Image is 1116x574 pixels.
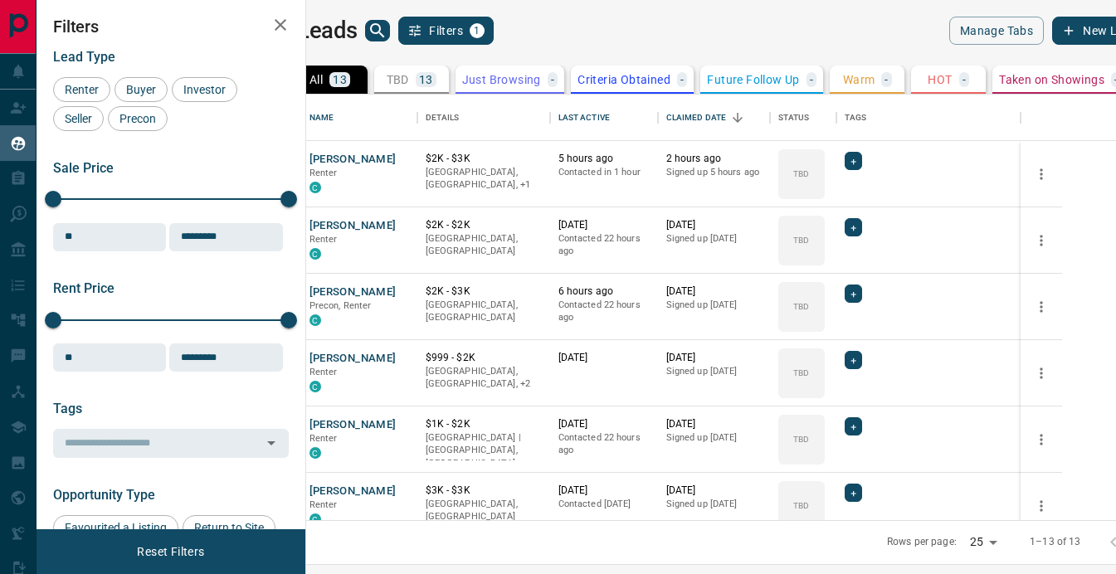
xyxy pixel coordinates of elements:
[558,166,650,179] p: Contacted in 1 hour
[309,182,321,193] div: condos.ca
[558,498,650,511] p: Contacted [DATE]
[417,95,550,141] div: Details
[778,95,810,141] div: Status
[333,74,347,85] p: 13
[309,447,321,459] div: condos.ca
[885,74,888,85] p: -
[558,95,610,141] div: Last Active
[309,74,323,85] p: All
[949,17,1044,45] button: Manage Tabs
[666,498,762,511] p: Signed up [DATE]
[558,431,650,457] p: Contacted 22 hours ago
[309,417,397,433] button: [PERSON_NAME]
[462,74,541,85] p: Just Browsing
[426,365,542,391] p: Midtown | Central, Toronto
[426,285,542,299] p: $2K - $3K
[309,314,321,326] div: condos.ca
[551,74,554,85] p: -
[262,17,358,44] h1: My Leads
[59,83,105,96] span: Renter
[793,168,809,180] p: TBD
[558,484,650,498] p: [DATE]
[53,160,114,176] span: Sale Price
[845,351,862,369] div: +
[115,77,168,102] div: Buyer
[666,299,762,312] p: Signed up [DATE]
[550,95,658,141] div: Last Active
[850,153,856,169] span: +
[845,218,862,236] div: +
[845,152,862,170] div: +
[1029,427,1054,452] button: more
[666,95,727,141] div: Claimed Date
[558,218,650,232] p: [DATE]
[558,417,650,431] p: [DATE]
[59,112,98,125] span: Seller
[53,401,82,416] span: Tags
[309,285,397,300] button: [PERSON_NAME]
[309,381,321,392] div: condos.ca
[426,166,542,192] p: Toronto
[658,95,770,141] div: Claimed Date
[53,77,110,102] div: Renter
[793,234,809,246] p: TBD
[770,95,836,141] div: Status
[387,74,409,85] p: TBD
[309,95,334,141] div: Name
[558,285,650,299] p: 6 hours ago
[426,152,542,166] p: $2K - $3K
[309,433,338,444] span: Renter
[172,77,237,102] div: Investor
[1029,294,1054,319] button: more
[793,499,809,512] p: TBD
[845,95,867,141] div: Tags
[309,248,321,260] div: condos.ca
[59,521,173,534] span: Favourited a Listing
[558,152,650,166] p: 5 hours ago
[183,515,275,540] div: Return to Site
[810,74,813,85] p: -
[126,538,215,566] button: Reset Filters
[1029,162,1054,187] button: more
[666,285,762,299] p: [DATE]
[53,515,178,540] div: Favourited a Listing
[309,499,338,510] span: Renter
[666,417,762,431] p: [DATE]
[120,83,162,96] span: Buyer
[471,25,483,36] span: 1
[845,285,862,303] div: +
[836,95,1021,141] div: Tags
[558,232,650,258] p: Contacted 22 hours ago
[963,530,1003,554] div: 25
[309,218,397,234] button: [PERSON_NAME]
[309,484,397,499] button: [PERSON_NAME]
[999,74,1104,85] p: Taken on Showings
[426,299,542,324] p: [GEOGRAPHIC_DATA], [GEOGRAPHIC_DATA]
[666,351,762,365] p: [DATE]
[887,535,957,549] p: Rows per page:
[419,74,433,85] p: 13
[666,218,762,232] p: [DATE]
[707,74,799,85] p: Future Follow Up
[666,232,762,246] p: Signed up [DATE]
[426,351,542,365] p: $999 - $2K
[309,513,321,525] div: condos.ca
[398,17,494,45] button: Filters1
[666,166,762,179] p: Signed up 5 hours ago
[850,219,856,236] span: +
[928,74,952,85] p: HOT
[426,484,542,498] p: $3K - $3K
[426,232,542,258] p: [GEOGRAPHIC_DATA], [GEOGRAPHIC_DATA]
[850,484,856,501] span: +
[53,487,155,503] span: Opportunity Type
[53,280,115,296] span: Rent Price
[309,168,338,178] span: Renter
[845,417,862,435] div: +
[309,152,397,168] button: [PERSON_NAME]
[793,300,809,313] p: TBD
[309,234,338,245] span: Renter
[850,418,856,435] span: +
[558,299,650,324] p: Contacted 22 hours ago
[850,352,856,368] span: +
[53,106,104,131] div: Seller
